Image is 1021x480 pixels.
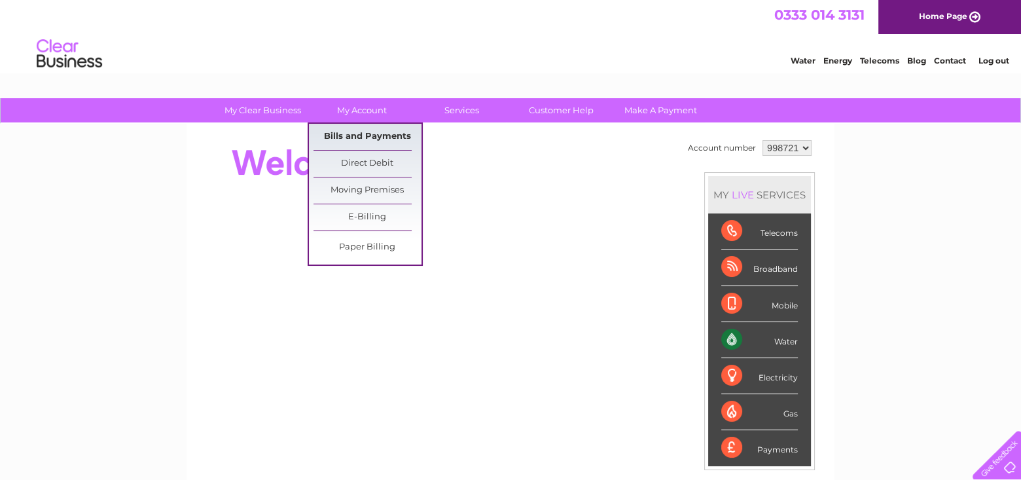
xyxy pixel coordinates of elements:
[721,394,798,430] div: Gas
[791,56,815,65] a: Water
[721,322,798,358] div: Water
[934,56,966,65] a: Contact
[202,7,821,64] div: Clear Business is a trading name of Verastar Limited (registered in [GEOGRAPHIC_DATA] No. 3667643...
[36,34,103,74] img: logo.png
[721,213,798,249] div: Telecoms
[860,56,899,65] a: Telecoms
[978,56,1009,65] a: Log out
[721,430,798,466] div: Payments
[308,98,416,122] a: My Account
[721,358,798,394] div: Electricity
[313,151,421,177] a: Direct Debit
[774,7,865,23] a: 0333 014 3131
[685,137,759,159] td: Account number
[823,56,852,65] a: Energy
[708,176,811,213] div: MY SERVICES
[607,98,715,122] a: Make A Payment
[209,98,317,122] a: My Clear Business
[313,124,421,150] a: Bills and Payments
[907,56,926,65] a: Blog
[721,286,798,322] div: Mobile
[313,234,421,261] a: Paper Billing
[313,177,421,204] a: Moving Premises
[408,98,516,122] a: Services
[507,98,615,122] a: Customer Help
[729,189,757,201] div: LIVE
[721,249,798,286] div: Broadband
[313,204,421,231] a: E-Billing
